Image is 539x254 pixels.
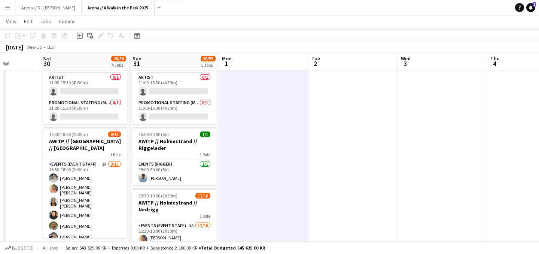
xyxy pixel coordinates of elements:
button: Budgeted [4,244,35,252]
span: Week 35 [25,44,43,50]
span: Budgeted [12,245,34,251]
span: All jobs [41,245,59,251]
a: Edit [21,16,36,26]
span: Total Budgeted 545 625.00 KR [201,245,265,251]
span: Comms [59,18,76,25]
span: View [6,18,16,25]
span: Jobs [40,18,51,25]
div: [DATE] [6,43,23,51]
a: 1 [526,3,535,12]
span: 1 [533,2,536,7]
a: Jobs [37,16,54,26]
button: Arena // DJ [PERSON_NAME] [15,0,82,15]
span: Edit [24,18,33,25]
div: CEST [46,44,56,50]
button: Arena // A Walk in the Park 2025 [82,0,155,15]
a: View [3,16,19,26]
div: Salary 543 525.00 KR + Expenses 0.00 KR + Subsistence 2 100.00 KR = [66,245,265,251]
a: Comms [56,16,79,26]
